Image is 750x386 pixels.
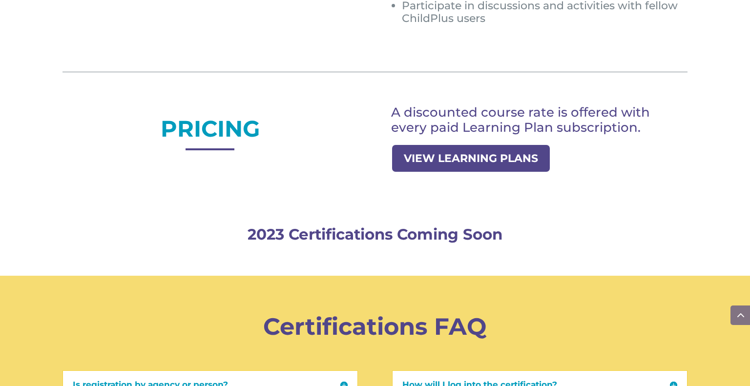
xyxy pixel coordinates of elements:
[185,315,565,350] h3: Certifications FAQ
[392,145,550,172] a: VIEW LEARNING PLANS
[391,105,687,140] h2: A discounted course rate is offered with every paid Learning Plan subscription.
[62,229,687,241] div: 2023 Certifications Coming Soon
[62,118,358,145] h2: PRICING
